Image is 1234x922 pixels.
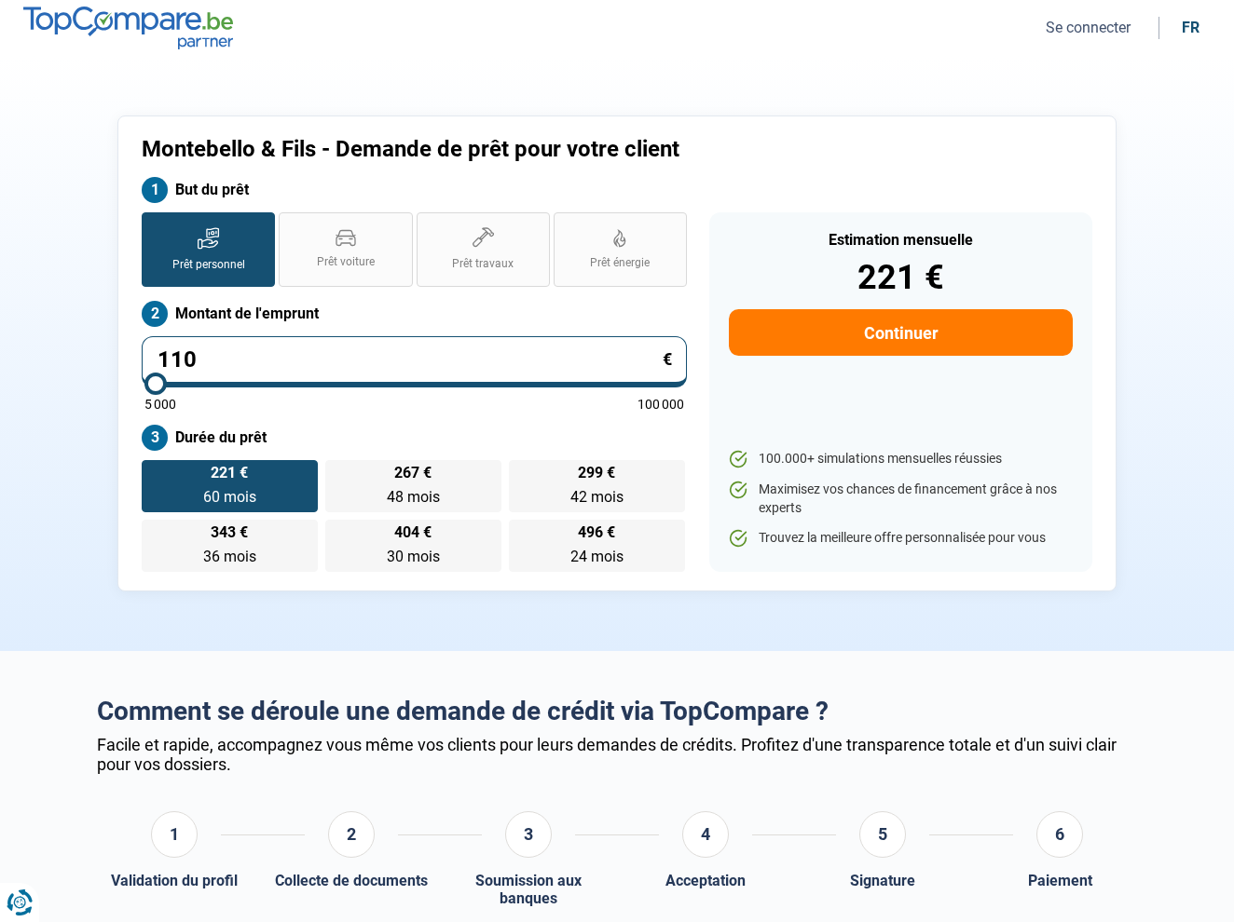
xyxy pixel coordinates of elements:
[729,529,1073,548] li: Trouvez la meilleure offre personnalisée pour vous
[665,872,746,889] div: Acceptation
[203,488,256,506] span: 60 mois
[394,466,432,481] span: 267 €
[144,398,176,411] span: 5 000
[1182,19,1200,36] div: fr
[452,256,514,272] span: Prêt travaux
[638,398,684,411] span: 100 000
[317,254,375,270] span: Prêt voiture
[729,309,1073,356] button: Continuer
[211,525,248,540] span: 343 €
[451,872,606,907] div: Soumission aux banques
[570,488,624,506] span: 42 mois
[142,177,687,203] label: But du prêt
[151,811,198,858] div: 1
[578,466,615,481] span: 299 €
[859,811,906,858] div: 5
[663,351,672,368] span: €
[328,811,375,858] div: 2
[505,811,552,858] div: 3
[275,872,428,889] div: Collecte de documents
[97,735,1137,774] div: Facile et rapide, accompagnez vous même vos clients pour leurs demandes de crédits. Profitez d'un...
[172,257,245,273] span: Prêt personnel
[394,525,432,540] span: 404 €
[729,450,1073,468] li: 100.000+ simulations mensuelles réussies
[211,466,248,481] span: 221 €
[1040,18,1136,37] button: Se connecter
[142,425,687,451] label: Durée du prêt
[387,488,440,506] span: 48 mois
[142,301,687,327] label: Montant de l'emprunt
[97,696,1137,727] h2: Comment se déroule une demande de crédit via TopCompare ?
[590,255,650,271] span: Prêt énergie
[729,261,1073,294] div: 221 €
[1036,811,1083,858] div: 6
[729,233,1073,248] div: Estimation mensuelle
[729,481,1073,517] li: Maximisez vos chances de financement grâce à nos experts
[1028,872,1092,889] div: Paiement
[111,872,238,889] div: Validation du profil
[23,7,233,48] img: TopCompare.be
[142,136,849,163] h1: Montebello & Fils - Demande de prêt pour votre client
[387,548,440,565] span: 30 mois
[682,811,729,858] div: 4
[203,548,256,565] span: 36 mois
[570,548,624,565] span: 24 mois
[578,525,615,540] span: 496 €
[850,872,915,889] div: Signature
